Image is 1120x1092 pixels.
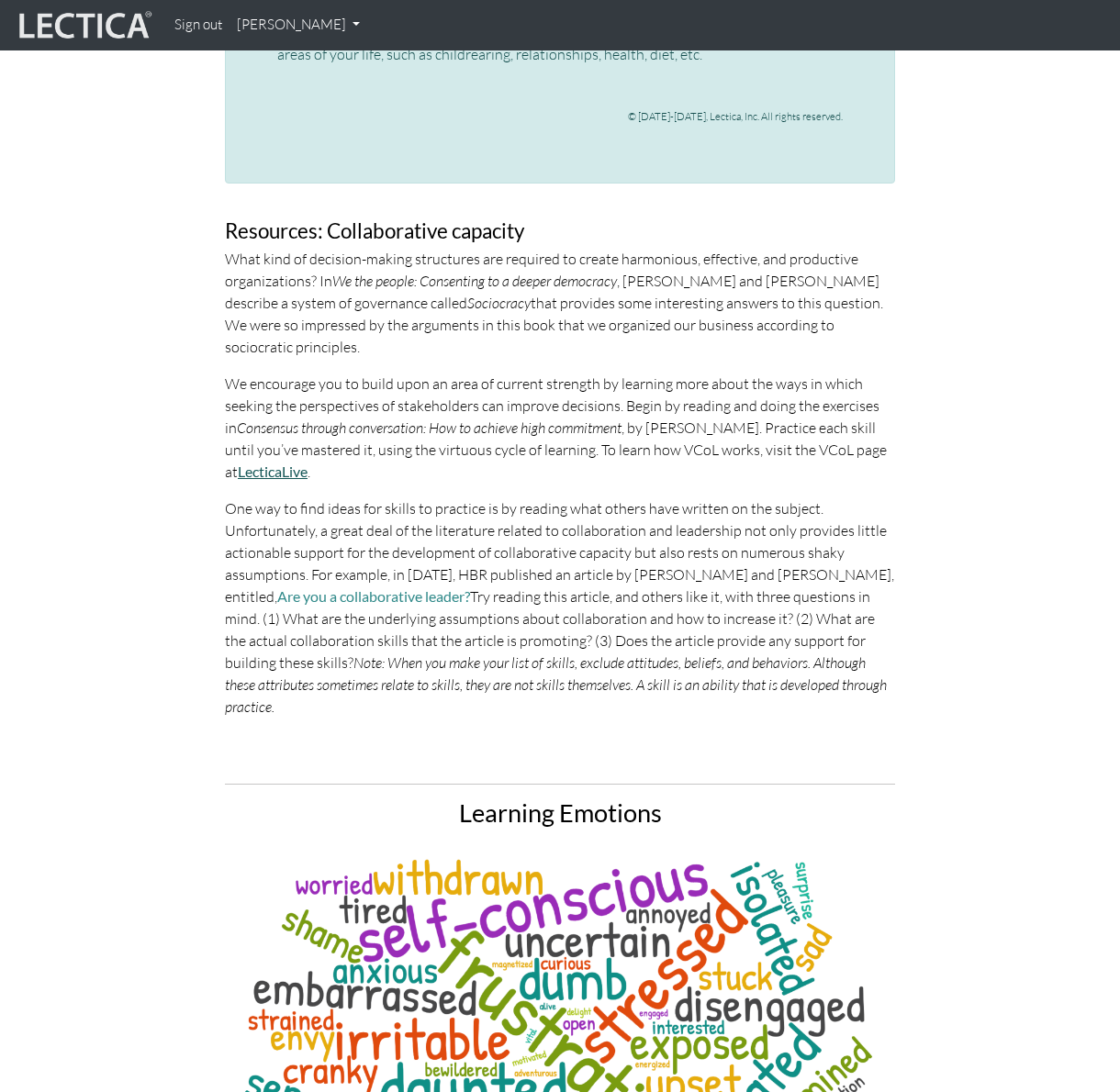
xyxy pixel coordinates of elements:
[225,248,895,358] p: What kind of decision-making structures are required to create harmonious, effective, and product...
[277,587,470,605] a: Are you a collaborative leader?
[467,294,531,312] em: Sociocracy
[225,220,895,243] h3: Resources: Collaborative capacity
[277,109,843,125] p: © [DATE]-[DATE], Lectica, Inc. All rights reserved.
[225,373,895,483] p: We encourage you to build upon an area of current strength by learning more about the ways in whi...
[238,462,308,480] a: LecticaLive
[230,7,367,43] a: [PERSON_NAME]
[225,653,887,716] em: Note: When you make your list of skills, exclude attitudes, beliefs, and behaviors. Although thes...
[332,272,617,290] em: We the people: Consenting to a deeper democracy
[225,497,895,718] p: One way to find ideas for skills to practice is by reading what others have written on the subjec...
[15,8,152,43] img: lecticalive
[167,7,230,43] a: Sign out
[237,418,622,437] em: Consensus through conversation: How to achieve high commitment
[225,799,895,827] h2: Learning Emotions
